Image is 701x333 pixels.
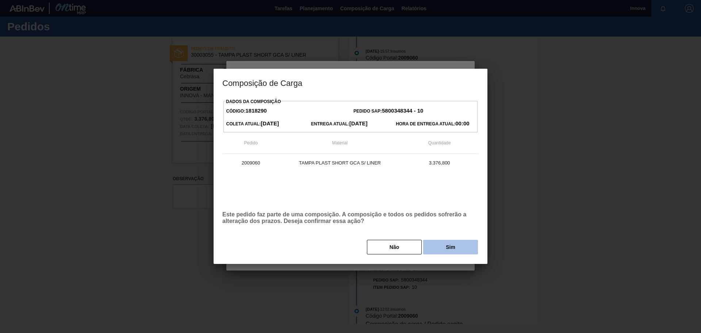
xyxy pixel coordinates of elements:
[423,240,478,254] button: Sim
[214,69,487,97] h3: Composição de Carga
[353,109,423,114] span: Pedido SAP:
[226,121,279,126] span: Coleta Atual:
[222,154,279,172] td: 2009060
[396,121,469,126] span: Hora de Entrega Atual:
[455,120,469,126] strong: 00:00
[226,99,281,104] label: Dados da Composição
[428,140,451,145] span: Quantidade
[226,109,267,114] span: Código:
[244,140,257,145] span: Pedido
[382,107,423,114] strong: 5800348344 - 10
[400,154,479,172] td: 3.376,800
[349,120,368,126] strong: [DATE]
[367,240,422,254] button: Não
[245,107,267,114] strong: 1818290
[261,120,279,126] strong: [DATE]
[222,211,479,224] p: Este pedido faz parte de uma composição. A composição e todos os pedidos sofrerão a alteração dos...
[311,121,368,126] span: Entrega Atual:
[279,154,400,172] td: TAMPA PLAST SHORT GCA S/ LINER
[332,140,348,145] span: Material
